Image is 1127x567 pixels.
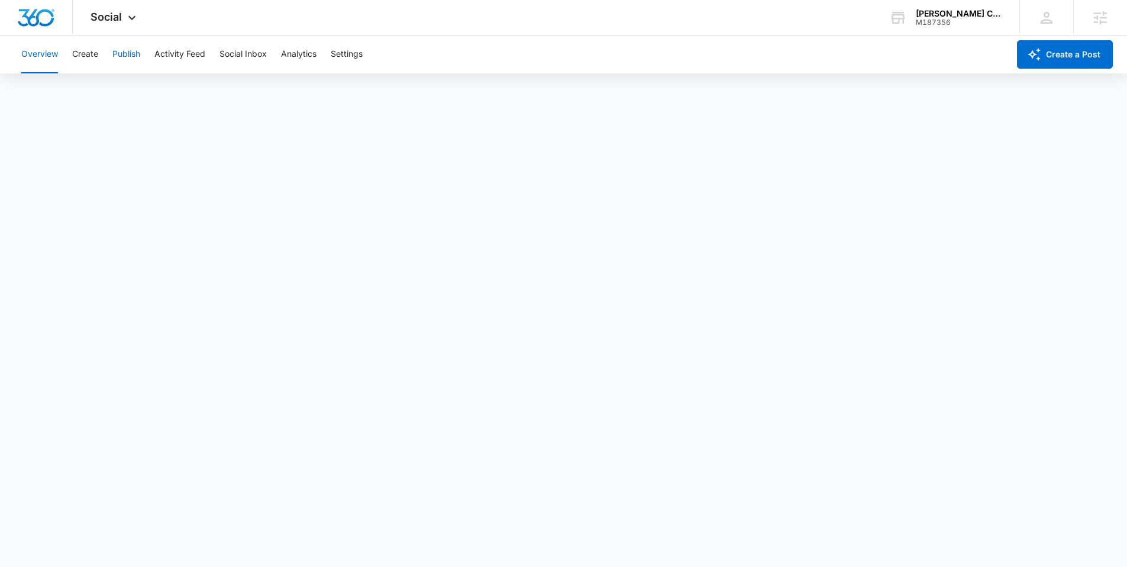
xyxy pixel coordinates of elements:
div: account name [916,9,1002,18]
button: Activity Feed [154,36,205,73]
button: Overview [21,36,58,73]
span: Social [91,11,122,23]
div: account id [916,18,1002,27]
button: Publish [112,36,140,73]
button: Analytics [281,36,317,73]
button: Create [72,36,98,73]
button: Social Inbox [219,36,267,73]
button: Create a Post [1017,40,1113,69]
button: Settings [331,36,363,73]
